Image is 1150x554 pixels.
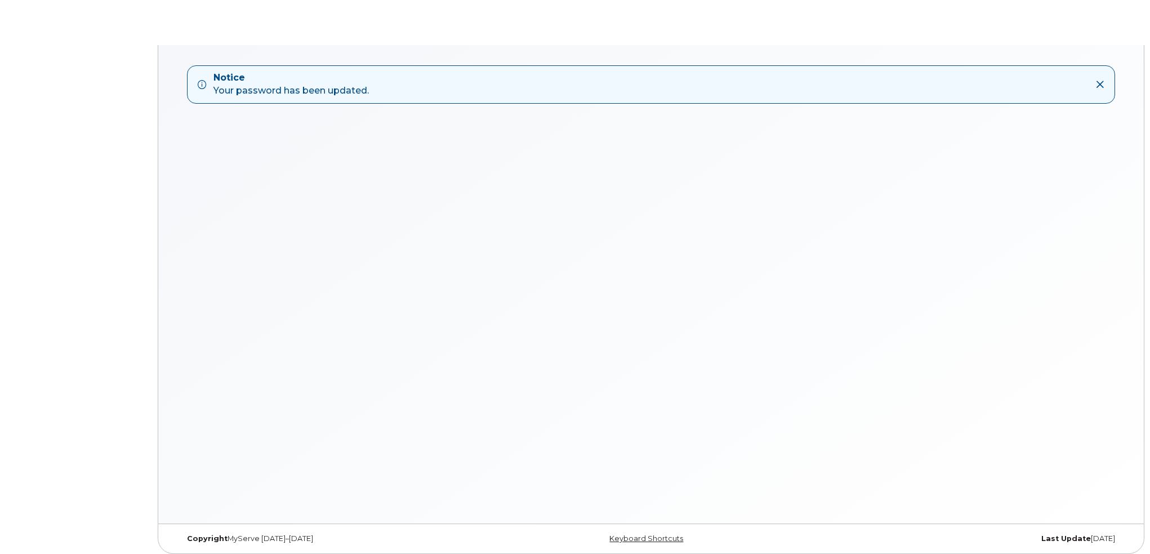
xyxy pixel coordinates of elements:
strong: Last Update [1041,534,1091,543]
div: Your password has been updated. [213,72,369,97]
div: [DATE] [809,534,1124,543]
div: MyServe [DATE]–[DATE] [179,534,493,543]
a: Keyboard Shortcuts [609,534,683,543]
strong: Copyright [187,534,228,543]
strong: Notice [213,72,369,85]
